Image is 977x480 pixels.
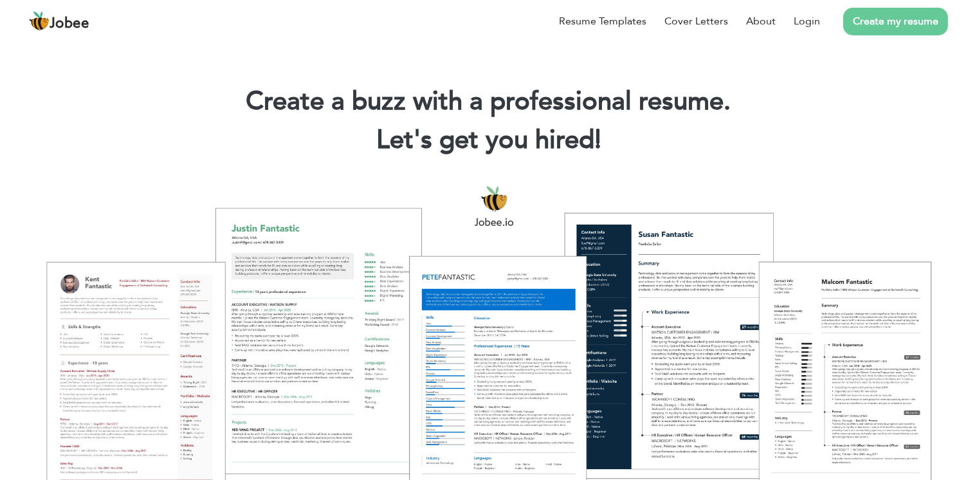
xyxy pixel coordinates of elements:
[664,14,728,29] a: Cover Letters
[29,11,89,32] a: Jobee
[19,124,958,157] h2: Let's
[29,11,50,32] img: jobee.io
[559,14,646,29] a: Resume Templates
[439,122,601,158] span: get you hired!
[19,85,958,118] h1: Create a buzz with a professional resume.
[794,14,820,29] a: Login
[595,122,601,158] span: |
[50,17,89,31] span: Jobee
[746,14,776,29] a: About
[843,8,948,35] a: Create my resume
